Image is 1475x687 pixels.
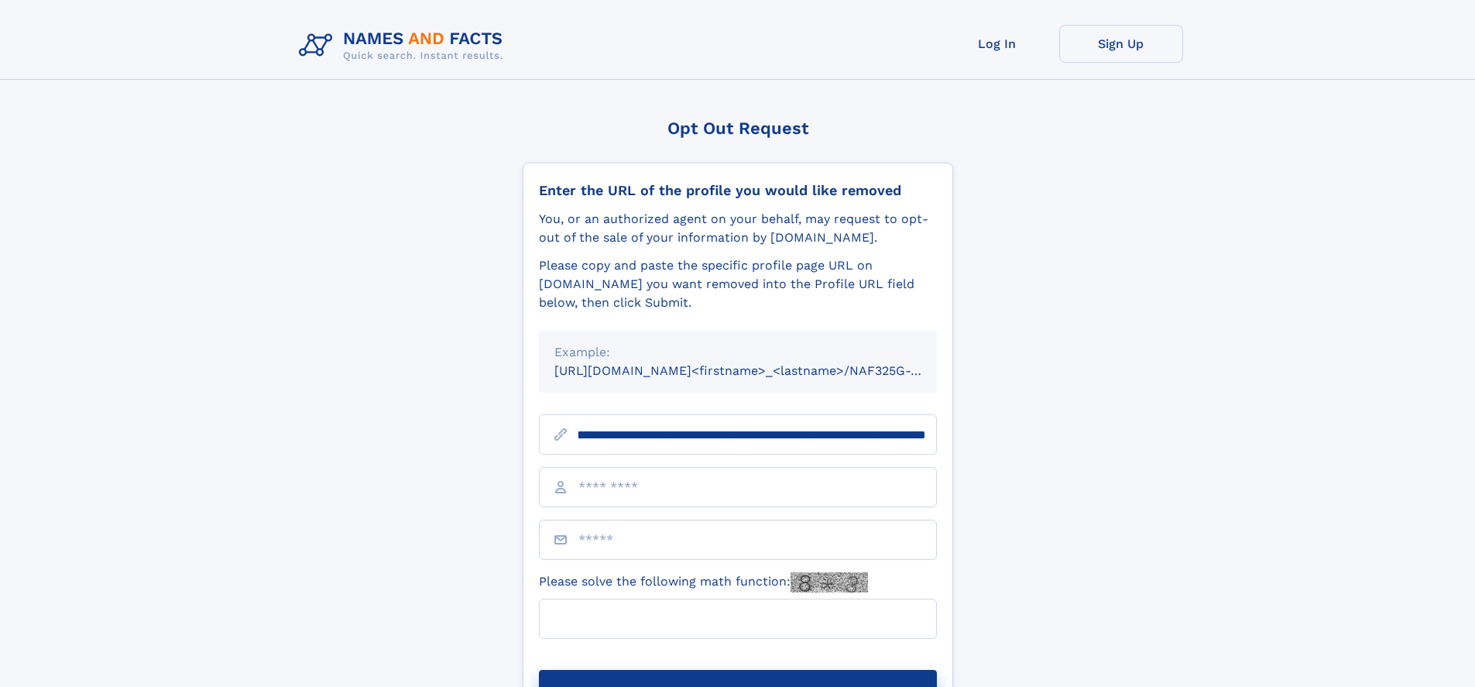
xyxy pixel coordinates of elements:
[935,25,1059,63] a: Log In
[539,182,937,199] div: Enter the URL of the profile you would like removed
[523,119,953,138] div: Opt Out Request
[554,343,921,362] div: Example:
[539,572,868,593] label: Please solve the following math function:
[539,256,937,312] div: Please copy and paste the specific profile page URL on [DOMAIN_NAME] you want removed into the Pr...
[1059,25,1183,63] a: Sign Up
[554,363,966,378] small: [URL][DOMAIN_NAME]<firstname>_<lastname>/NAF325G-xxxxxxxx
[293,25,516,67] img: Logo Names and Facts
[539,210,937,247] div: You, or an authorized agent on your behalf, may request to opt-out of the sale of your informatio...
